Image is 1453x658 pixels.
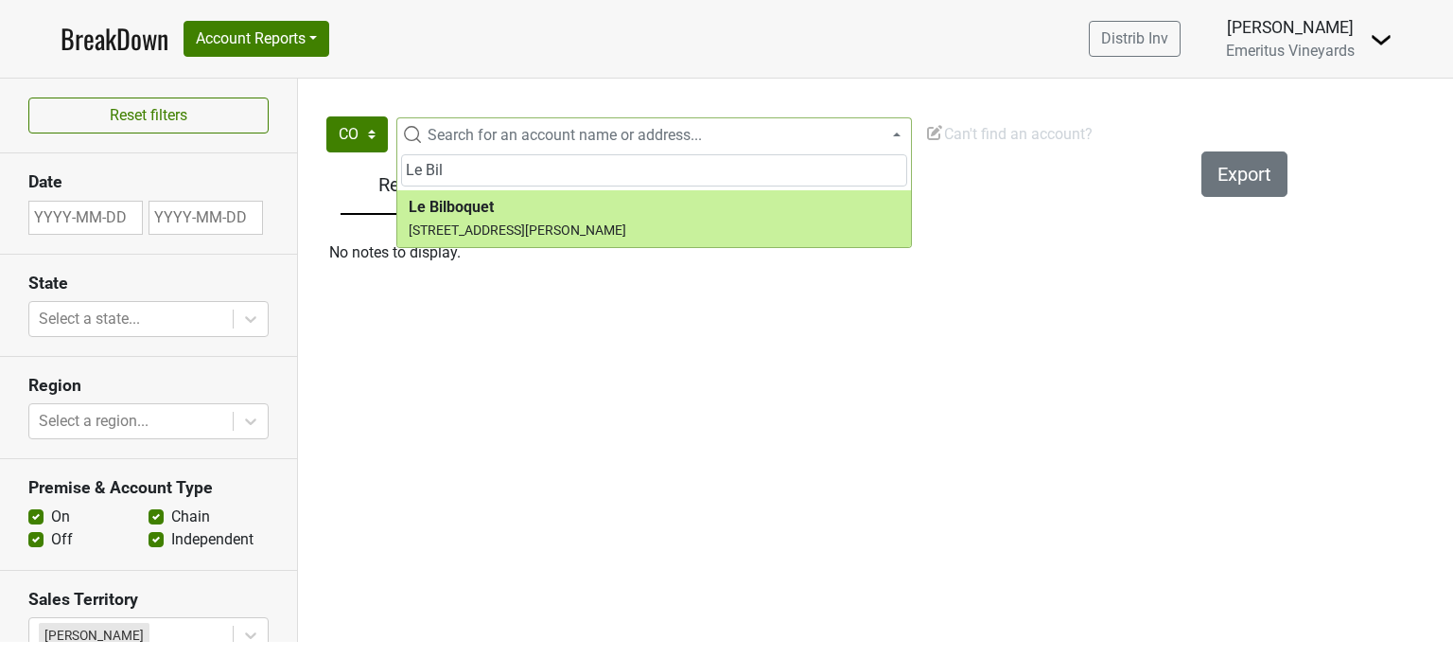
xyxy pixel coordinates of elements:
[1226,15,1355,40] div: [PERSON_NAME]
[28,98,269,133] button: Reset filters
[39,623,149,648] div: [PERSON_NAME]
[28,172,269,192] h3: Date
[925,125,1093,143] span: Can't find an account?
[171,506,210,528] label: Chain
[61,19,168,59] a: BreakDown
[925,123,944,142] img: Edit
[171,528,254,551] label: Independent
[149,201,263,235] input: YYYY-MM-DD
[1201,151,1287,197] button: Export
[350,173,519,196] h5: Recent Notes
[329,241,1445,264] div: No notes to display.
[28,201,143,235] input: YYYY-MM-DD
[428,126,702,144] span: Search for an account name or address...
[1226,42,1355,60] span: Emeritus Vineyards
[51,506,70,528] label: On
[184,21,329,57] button: Account Reports
[409,222,626,238] small: [STREET_ADDRESS][PERSON_NAME]
[51,528,73,551] label: Off
[1370,28,1392,51] img: Dropdown Menu
[1089,21,1181,57] a: Distrib Inv
[28,274,269,293] h3: State
[28,478,269,498] h3: Premise & Account Type
[409,198,494,216] b: Le Bilboquet
[28,376,269,396] h3: Region
[28,590,269,610] h3: Sales Territory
